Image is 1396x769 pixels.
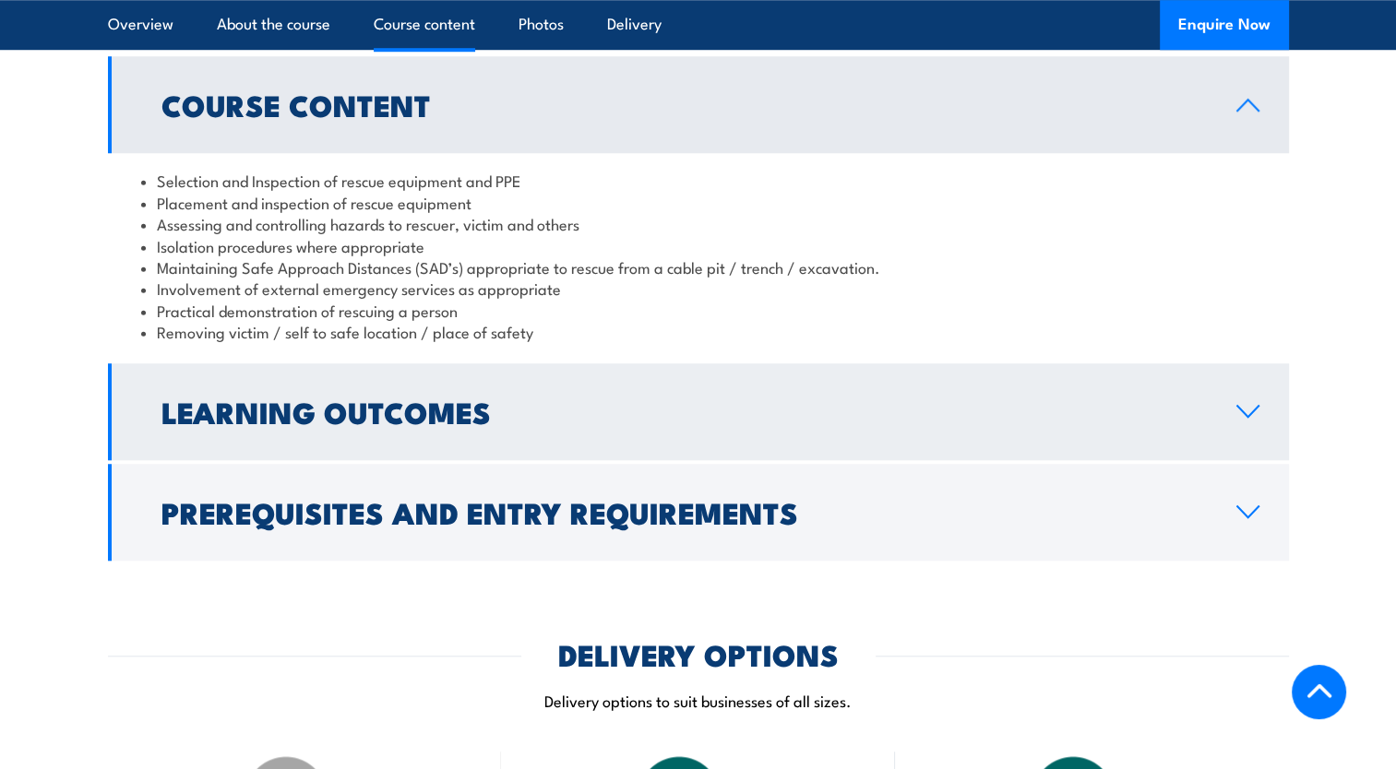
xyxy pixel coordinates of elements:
[141,321,1256,342] li: Removing victim / self to safe location / place of safety
[108,363,1289,460] a: Learning Outcomes
[108,464,1289,561] a: Prerequisites and Entry Requirements
[161,398,1207,424] h2: Learning Outcomes
[161,499,1207,525] h2: Prerequisites and Entry Requirements
[141,278,1256,299] li: Involvement of external emergency services as appropriate
[108,690,1289,711] p: Delivery options to suit businesses of all sizes.
[161,91,1207,117] h2: Course Content
[558,641,839,667] h2: DELIVERY OPTIONS
[141,170,1256,191] li: Selection and Inspection of rescue equipment and PPE
[141,192,1256,213] li: Placement and inspection of rescue equipment
[141,256,1256,278] li: Maintaining Safe Approach Distances (SAD’s) appropriate to rescue from a cable pit / trench / exc...
[141,213,1256,234] li: Assessing and controlling hazards to rescuer, victim and others
[141,300,1256,321] li: Practical demonstration of rescuing a person
[108,56,1289,153] a: Course Content
[141,235,1256,256] li: Isolation procedures where appropriate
